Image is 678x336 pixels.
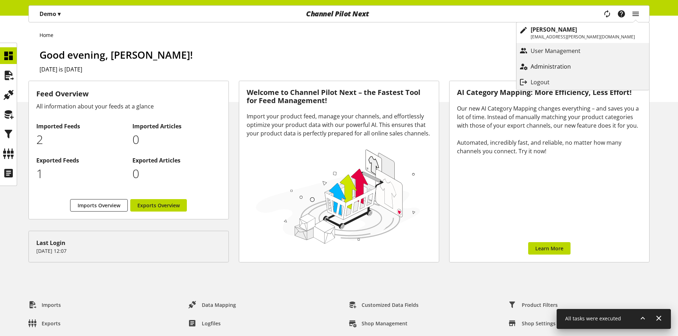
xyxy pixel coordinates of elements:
p: Demo [40,10,61,18]
span: Exports [42,320,61,327]
nav: main navigation [28,5,650,22]
span: Customized Data Fields [362,301,419,309]
a: Logfiles [183,317,226,330]
span: ▾ [58,10,61,18]
span: Learn More [535,245,563,252]
div: Last Login [36,239,221,247]
p: Logout [531,78,564,86]
span: Imports [42,301,61,309]
a: Exports [23,317,66,330]
p: [DATE] 12:07 [36,247,221,255]
p: User Management [531,47,595,55]
a: User Management [516,44,649,57]
a: Exports Overview [130,199,187,212]
h3: AI Category Mapping: More Efficiency, Less Effort! [457,89,642,97]
span: Product Filters [522,301,558,309]
h2: Imported Articles [132,122,221,130]
span: All tasks were executed [565,315,621,322]
span: Good evening, [PERSON_NAME]! [40,48,193,62]
div: All information about your feeds at a glance [36,102,221,111]
span: Exports Overview [137,202,180,209]
a: Administration [516,60,649,73]
img: 78e1b9dcff1e8392d83655fcfc870417.svg [254,146,422,246]
a: Product Filters [503,298,563,311]
a: Imports Overview [70,199,128,212]
a: Shop Management [343,317,413,330]
a: Learn More [528,242,571,255]
span: Data Mapping [202,301,236,309]
h2: Exported Articles [132,156,221,165]
p: [EMAIL_ADDRESS][PERSON_NAME][DOMAIN_NAME] [531,34,635,40]
a: Customized Data Fields [343,298,424,311]
a: Shop Settings [503,317,561,330]
h2: Imported Feeds [36,122,125,130]
span: Imports Overview [78,202,120,209]
span: Logfiles [202,320,221,327]
span: Shop Management [362,320,408,327]
p: 0 [132,130,221,149]
h2: Exported Feeds [36,156,125,165]
span: Shop Settings [522,320,556,327]
h3: Feed Overview [36,89,221,99]
p: 1 [36,165,125,183]
b: [PERSON_NAME] [531,26,577,33]
div: Our new AI Category Mapping changes everything – and saves you a lot of time. Instead of manually... [457,104,642,155]
a: [PERSON_NAME][EMAIL_ADDRESS][PERSON_NAME][DOMAIN_NAME] [516,22,649,43]
h2: [DATE] is [DATE] [40,65,650,74]
a: Imports [23,298,67,311]
p: Administration [531,62,585,71]
p: 2 [36,130,125,149]
p: 0 [132,165,221,183]
a: Data Mapping [183,298,242,311]
h3: Welcome to Channel Pilot Next – the Fastest Tool for Feed Management! [247,89,431,105]
div: Import your product feed, manage your channels, and effortlessly optimize your product data with ... [247,112,431,138]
